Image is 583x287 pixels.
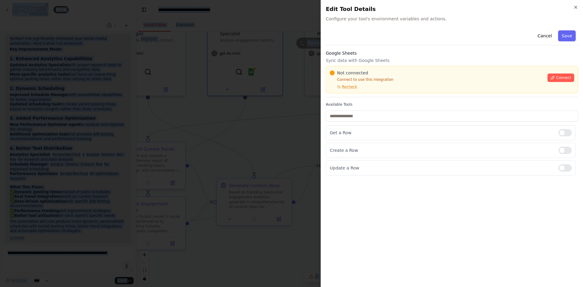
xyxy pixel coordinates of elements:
h3: Google Sheets [326,50,578,56]
button: Cancel [534,30,555,41]
label: Available Tools [326,102,578,107]
p: Create a Row [330,147,554,153]
h2: Edit Tool Details [326,5,578,13]
span: Configure your tool's environment variables and actions. [326,16,578,22]
p: Update a Row [330,165,554,171]
button: Recheck [330,84,357,89]
span: Recheck [342,84,357,89]
p: Connect to use this integration [330,77,544,82]
span: Connect [556,75,571,80]
p: Get a Row [330,130,554,136]
button: Connect [547,73,574,82]
p: Sync data with Google Sheets [326,57,578,63]
button: Save [558,30,576,41]
span: Not connected [337,70,368,76]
